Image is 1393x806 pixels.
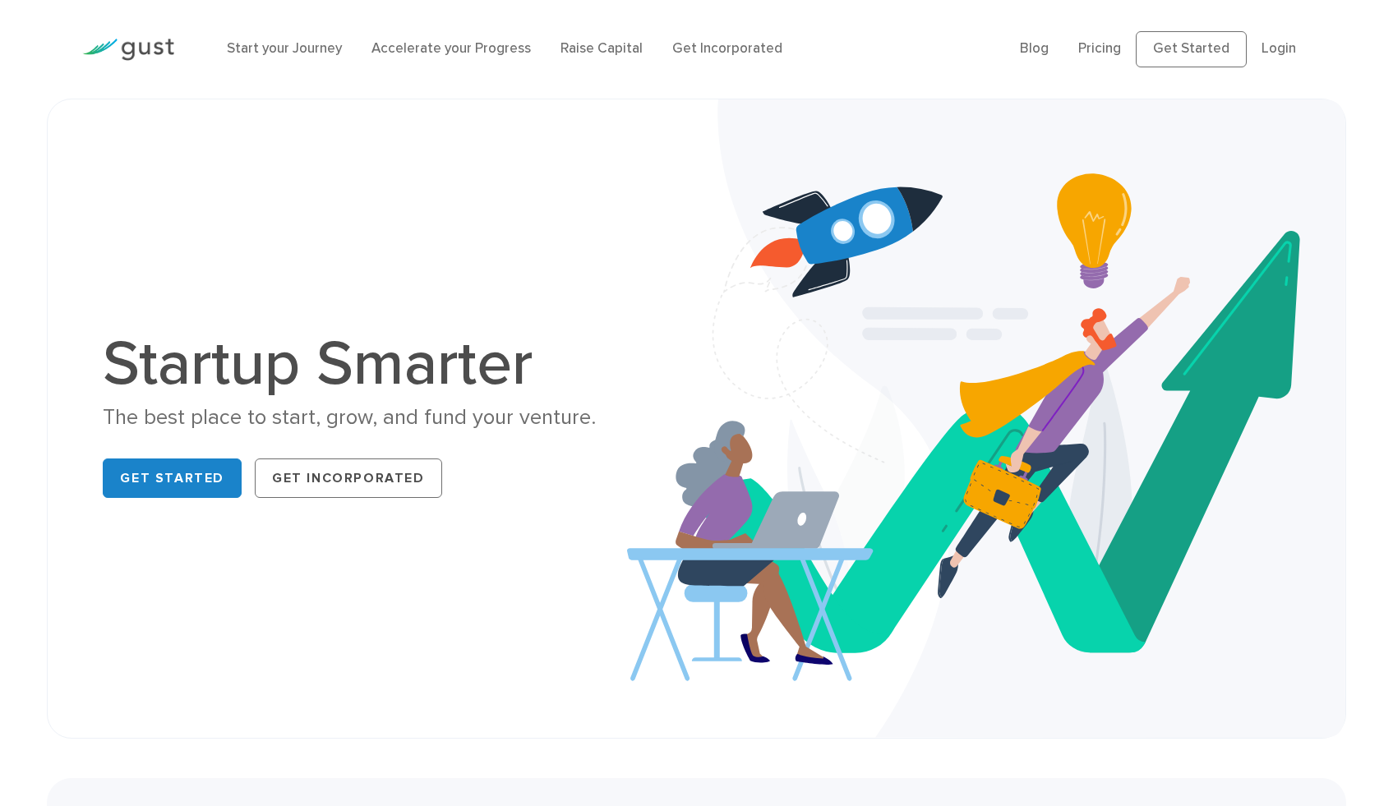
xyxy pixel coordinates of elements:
a: Login [1262,40,1296,57]
a: Get Started [1136,31,1247,67]
a: Accelerate your Progress [371,40,531,57]
div: The best place to start, grow, and fund your venture. [103,403,670,432]
img: Startup Smarter Hero [627,99,1345,738]
h1: Startup Smarter [103,333,670,395]
a: Get Started [103,458,242,498]
a: Get Incorporated [255,458,442,498]
a: Get Incorporated [672,40,782,57]
img: Gust Logo [82,39,174,61]
a: Blog [1020,40,1049,57]
a: Start your Journey [227,40,342,57]
a: Raise Capital [560,40,643,57]
a: Pricing [1078,40,1121,57]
